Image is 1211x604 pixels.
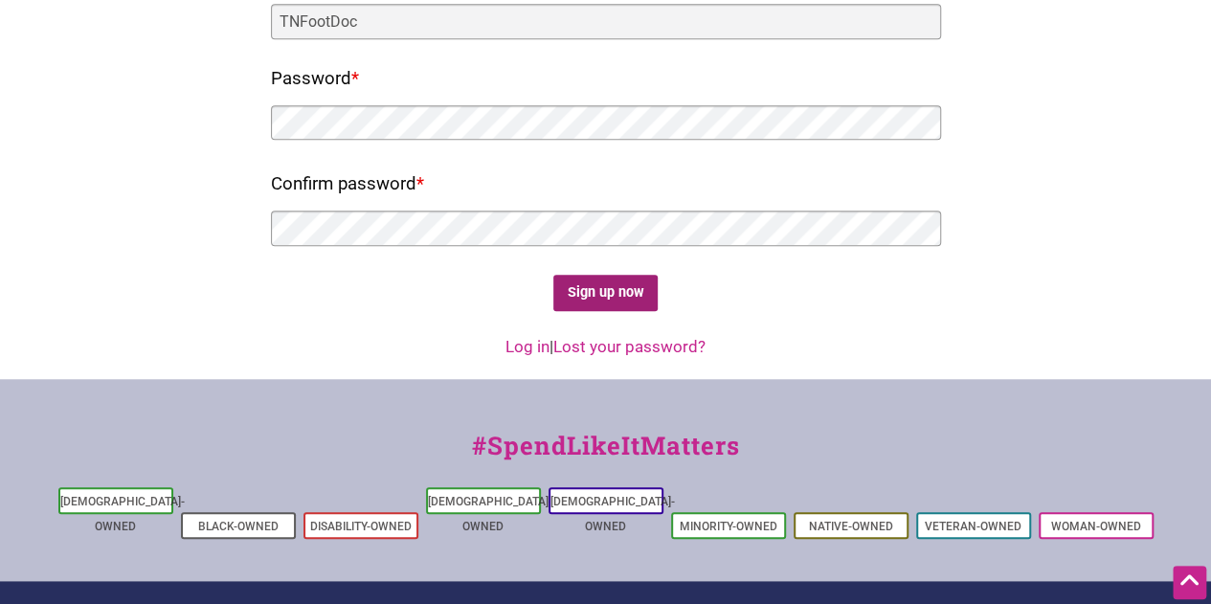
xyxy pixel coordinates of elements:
a: Black-Owned [198,520,279,533]
a: Minority-Owned [680,520,777,533]
div: | [19,335,1192,360]
a: [DEMOGRAPHIC_DATA]-Owned [60,495,185,533]
a: [DEMOGRAPHIC_DATA]-Owned [550,495,675,533]
a: Disability-Owned [310,520,412,533]
a: [DEMOGRAPHIC_DATA]-Owned [428,495,552,533]
a: Veteran-Owned [925,520,1021,533]
a: Woman-Owned [1051,520,1141,533]
input: Sign up now [553,275,658,312]
a: Log in [505,337,549,356]
a: Native-Owned [809,520,893,533]
label: Confirm password [271,168,424,201]
a: Lost your password? [553,337,706,356]
div: Scroll Back to Top [1173,566,1206,599]
label: Password [271,63,359,96]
